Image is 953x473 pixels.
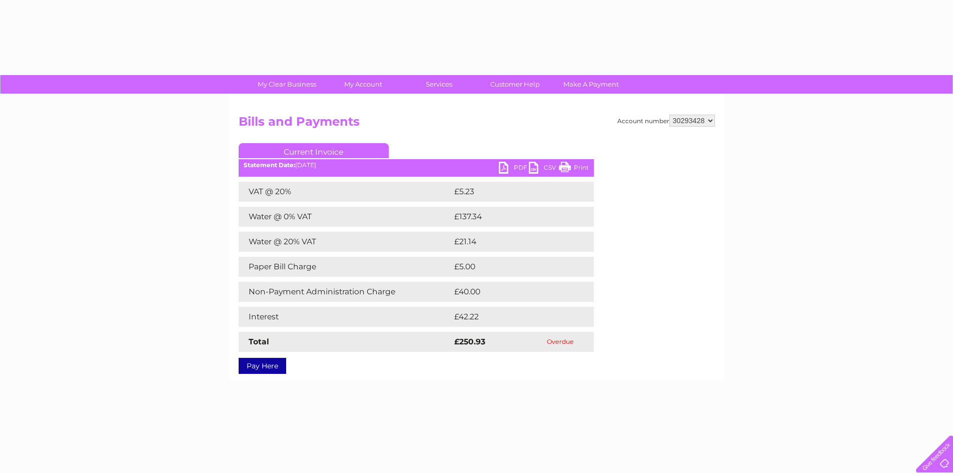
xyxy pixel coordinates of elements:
td: £137.34 [452,207,575,227]
td: Water @ 0% VAT [239,207,452,227]
td: Water @ 20% VAT [239,232,452,252]
td: Non-Payment Administration Charge [239,282,452,302]
a: My Clear Business [246,75,328,94]
a: Pay Here [239,358,286,374]
div: [DATE] [239,162,594,169]
div: Account number [617,115,715,127]
td: Paper Bill Charge [239,257,452,277]
td: £21.14 [452,232,572,252]
a: My Account [322,75,404,94]
a: Customer Help [474,75,556,94]
td: £5.23 [452,182,570,202]
a: Print [559,162,589,176]
a: Make A Payment [550,75,632,94]
td: VAT @ 20% [239,182,452,202]
td: Interest [239,307,452,327]
td: £42.22 [452,307,573,327]
td: Overdue [527,332,594,352]
strong: Total [249,337,269,346]
h2: Bills and Payments [239,115,715,134]
a: CSV [529,162,559,176]
b: Statement Date: [244,161,295,169]
a: Current Invoice [239,143,389,158]
td: £5.00 [452,257,571,277]
a: Services [398,75,480,94]
a: PDF [499,162,529,176]
strong: £250.93 [454,337,485,346]
td: £40.00 [452,282,574,302]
